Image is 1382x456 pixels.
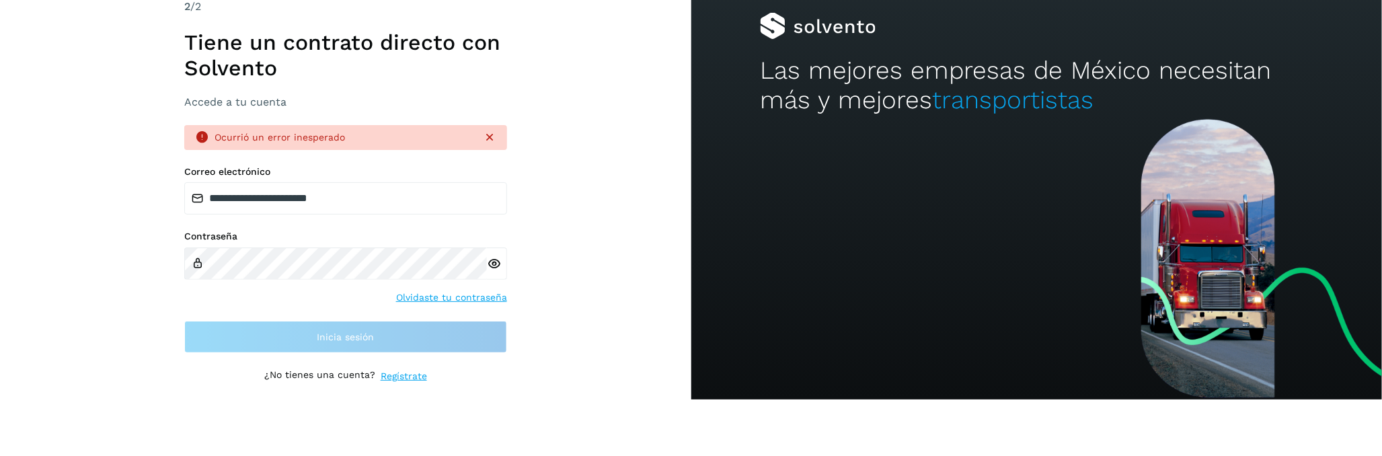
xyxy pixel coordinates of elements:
[243,400,448,452] iframe: reCAPTCHA
[932,85,1093,114] span: transportistas
[184,30,507,81] h1: Tiene un contrato directo con Solvento
[184,231,507,242] label: Contraseña
[381,369,427,383] a: Regístrate
[396,291,507,305] a: Olvidaste tu contraseña
[184,166,507,178] label: Correo electrónico
[760,56,1313,116] h2: Las mejores empresas de México necesitan más y mejores
[317,332,374,342] span: Inicia sesión
[184,321,507,353] button: Inicia sesión
[184,96,507,108] h3: Accede a tu cuenta
[215,130,472,145] div: Ocurrió un error inesperado
[264,369,375,383] p: ¿No tienes una cuenta?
